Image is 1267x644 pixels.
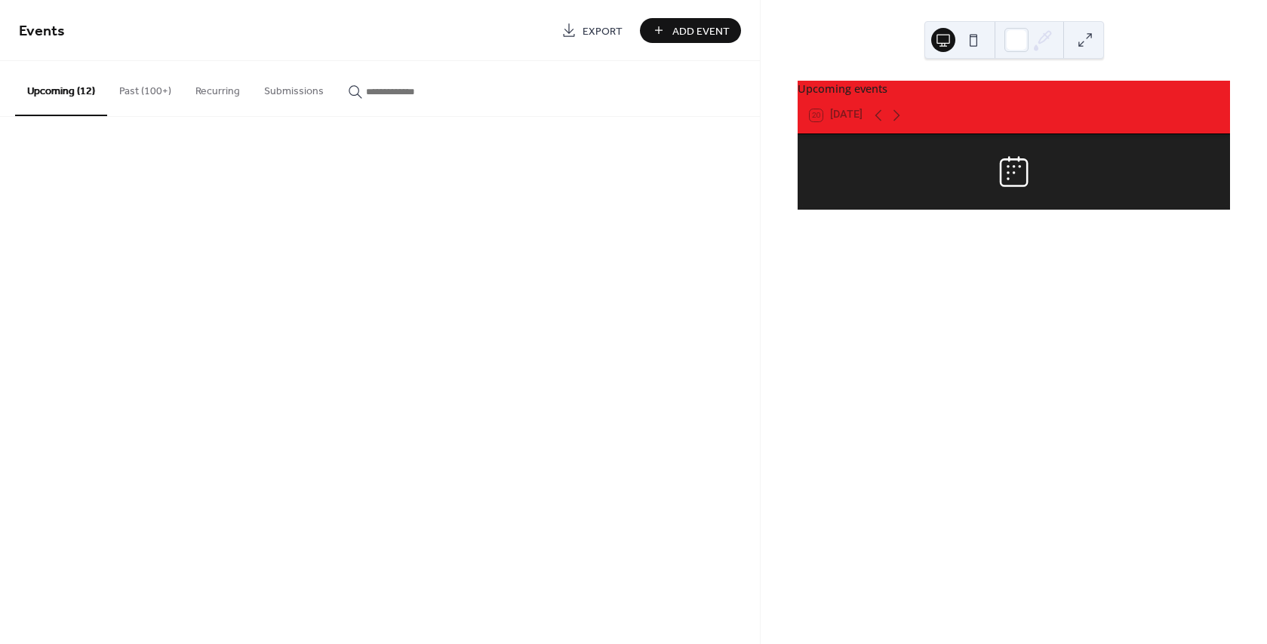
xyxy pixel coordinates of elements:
[550,18,634,43] a: Export
[252,61,336,115] button: Submissions
[107,61,183,115] button: Past (100+)
[183,61,252,115] button: Recurring
[583,23,623,39] span: Export
[15,61,107,116] button: Upcoming (12)
[798,81,1230,97] div: Upcoming events
[19,17,65,46] span: Events
[640,18,741,43] button: Add Event
[672,23,730,39] span: Add Event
